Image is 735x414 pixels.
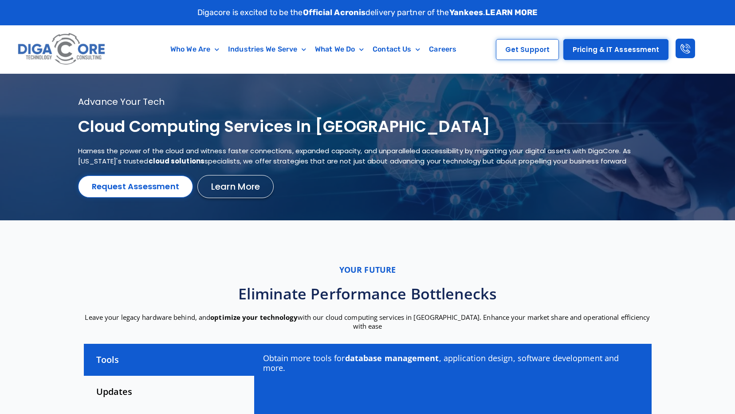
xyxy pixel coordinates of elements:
img: Digacore logo 1 [16,30,108,69]
p: Advance your tech [78,96,635,107]
p: Harness the power of the cloud and witness faster connections, expanded capacity, and unparallele... [78,146,635,166]
a: What We Do [311,39,368,60]
span: Learn More [211,182,260,191]
p: Your future [79,265,656,275]
a: Get Support [496,39,559,60]
strong: cloud solutions [149,156,205,166]
a: Careers [424,39,461,60]
a: Learn More [197,175,274,198]
nav: Menu [146,39,481,60]
a: Who We Are [166,39,224,60]
a: Request Assessment [78,175,193,198]
div: Tools [84,344,254,376]
a: Contact Us [368,39,424,60]
div: Updates [84,376,254,408]
strong: database management [345,353,439,363]
p: Leave your legacy hardware behind, and with our cloud computing services in [GEOGRAPHIC_DATA]. En... [79,313,656,330]
h2: Eliminate performance bottlenecks [79,284,656,303]
a: Pricing & IT Assessment [563,39,668,60]
a: LEARN MORE [485,8,538,17]
p: Obtain more tools for , application design, software development and more. [263,353,642,373]
a: Industries We Serve [224,39,311,60]
span: Pricing & IT Assessment [573,46,659,53]
strong: optimize your technology [210,313,297,322]
h1: Cloud Computing services in [GEOGRAPHIC_DATA] [78,116,635,137]
strong: Yankees [449,8,483,17]
strong: Official Acronis [303,8,366,17]
p: Digacore is excited to be the delivery partner of the . [197,7,538,19]
span: Get Support [505,46,550,53]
